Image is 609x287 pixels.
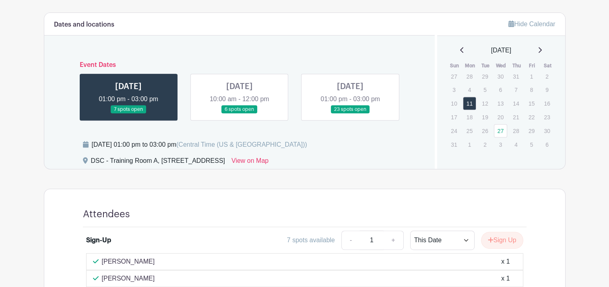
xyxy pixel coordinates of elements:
[509,83,522,96] p: 7
[447,138,460,151] p: 31
[494,111,507,123] p: 20
[494,83,507,96] p: 6
[509,111,522,123] p: 21
[54,21,114,29] h6: Dates and locations
[447,70,460,83] p: 27
[525,111,538,123] p: 22
[540,70,553,83] p: 2
[540,111,553,123] p: 23
[478,97,491,110] p: 12
[447,62,462,70] th: Sun
[73,61,406,69] h6: Event Dates
[463,125,476,137] p: 25
[494,124,507,137] a: 27
[447,125,460,137] p: 24
[447,97,460,110] p: 10
[383,231,403,250] a: +
[462,62,478,70] th: Mon
[287,235,335,245] div: 7 spots available
[540,97,553,110] p: 16
[463,70,476,83] p: 28
[478,83,491,96] p: 5
[478,70,491,83] p: 29
[525,138,538,151] p: 5
[525,83,538,96] p: 8
[478,111,491,123] p: 19
[509,97,522,110] p: 14
[91,156,225,169] div: DSC - Training Room A, [STREET_ADDRESS]
[447,111,460,123] p: 17
[494,70,507,83] p: 30
[501,257,510,266] div: x 1
[509,138,522,151] p: 4
[494,138,507,151] p: 3
[481,232,523,249] button: Sign Up
[463,97,476,110] a: 11
[540,138,553,151] p: 6
[231,156,268,169] a: View on Map
[540,83,553,96] p: 9
[509,70,522,83] p: 31
[540,125,553,137] p: 30
[509,62,524,70] th: Thu
[509,125,522,137] p: 28
[525,125,538,137] p: 29
[478,138,491,151] p: 2
[463,83,476,96] p: 4
[86,235,111,245] div: Sign-Up
[493,62,509,70] th: Wed
[176,141,307,148] span: (Central Time (US & [GEOGRAPHIC_DATA]))
[508,21,555,27] a: Hide Calendar
[102,274,155,283] p: [PERSON_NAME]
[501,274,510,283] div: x 1
[494,97,507,110] p: 13
[478,125,491,137] p: 26
[491,46,511,55] span: [DATE]
[540,62,555,70] th: Sat
[102,257,155,266] p: [PERSON_NAME]
[463,138,476,151] p: 1
[525,97,538,110] p: 15
[463,111,476,123] p: 18
[478,62,493,70] th: Tue
[83,208,130,220] h4: Attendees
[447,83,460,96] p: 3
[341,231,360,250] a: -
[524,62,540,70] th: Fri
[525,70,538,83] p: 1
[92,140,307,150] div: [DATE] 01:00 pm to 03:00 pm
